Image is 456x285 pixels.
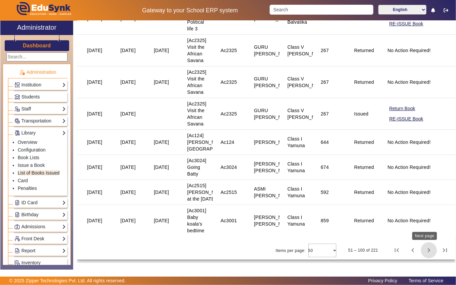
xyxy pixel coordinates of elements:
[388,190,431,195] span: No Action Required!
[254,107,293,120] div: GURU [PERSON_NAME]
[287,161,305,174] div: Class I Yamuna
[287,135,305,149] div: Class I Yamuna
[23,42,51,49] h3: Dashboard
[121,189,136,196] div: [DATE]
[220,139,234,146] div: Ac124
[21,260,41,265] span: Inventory
[254,186,293,199] div: ASMI [PERSON_NAME]
[412,232,437,240] div: Next page
[187,37,206,64] div: [Ac2325] Visit the African Savana
[220,79,237,85] div: Ac2325
[287,44,327,57] div: Class V [PERSON_NAME]
[421,242,437,258] button: Next page
[389,20,424,28] button: RE-ISSUE Book
[187,207,206,234] div: [Ac3001] Baby koala's bedtime
[321,79,329,85] div: 267
[220,110,237,117] div: Ac2325
[118,7,262,14] h5: Gateway to your School ERP system
[187,132,237,152] div: [Ac124] [PERSON_NAME] in [GEOGRAPHIC_DATA]
[9,277,126,284] p: © 2025 Zipper Technologies Pvt. Ltd. All rights reserved.
[18,170,59,176] a: List of Books Issued
[220,189,237,196] div: Ac2515
[321,164,329,171] div: 674
[437,242,453,258] button: Last page
[121,139,136,146] div: [DATE]
[354,217,374,224] div: Returned
[121,47,136,54] div: [DATE]
[321,110,329,117] div: 267
[388,165,431,170] span: No Action Required!
[87,110,103,117] div: [DATE]
[154,47,169,54] div: [DATE]
[389,242,405,258] button: First page
[154,164,169,171] div: [DATE]
[354,139,374,146] div: Returned
[389,115,424,123] button: RE-ISSUE Book
[321,47,329,54] div: 267
[18,178,28,183] a: Card
[0,21,73,35] a: Administrator
[254,214,293,227] div: [PERSON_NAME] [PERSON_NAME]
[87,217,103,224] div: [DATE]
[287,75,327,89] div: Class V [PERSON_NAME]
[187,69,206,95] div: [Ac2325] Visit the African Savana
[388,48,431,53] span: No Action Required!
[87,164,103,171] div: [DATE]
[254,139,293,146] div: [PERSON_NAME]
[22,42,51,49] a: Dashboard
[354,189,374,196] div: Returned
[354,79,374,85] div: Returned
[87,139,103,146] div: [DATE]
[405,276,447,285] a: Terms of Service
[6,52,67,61] input: Search...
[18,163,45,168] a: Issue a Book
[220,217,237,224] div: Ac3001
[254,161,293,174] div: [PERSON_NAME] [PERSON_NAME]
[87,189,103,196] div: [DATE]
[17,23,56,31] h2: Administrator
[287,214,305,227] div: Class I Yamuna
[388,218,431,223] span: No Action Required!
[321,217,329,224] div: 859
[354,47,374,54] div: Returned
[354,110,368,117] div: Issued
[14,259,66,267] a: Inventory
[154,79,169,85] div: [DATE]
[348,247,378,254] div: 51 – 100 of 221
[254,44,293,57] div: GURU [PERSON_NAME]
[18,186,37,191] a: Penalties
[14,93,66,101] a: Students
[154,189,169,196] div: [DATE]
[321,139,329,146] div: 644
[87,47,103,54] div: [DATE]
[405,242,421,258] button: Previous page
[220,164,237,171] div: Ac3024
[365,276,401,285] a: Privacy Policy
[18,147,45,153] a: Configuration
[388,139,431,145] span: No Action Required!
[121,217,136,224] div: [DATE]
[287,186,305,199] div: Class I Yamuna
[187,182,226,202] div: [Ac2515] [PERSON_NAME] at the [DATE]
[354,164,374,171] div: Returned
[121,79,136,85] div: [DATE]
[388,79,431,85] span: No Action Required!
[187,157,206,177] div: [Ac3024] Going Batty
[154,217,169,224] div: [DATE]
[21,94,40,99] span: Students
[87,79,103,85] div: [DATE]
[121,110,136,117] div: [DATE]
[254,75,293,89] div: GURU [PERSON_NAME]
[8,69,67,76] p: Administration
[276,247,305,254] div: Items per page:
[389,104,416,113] button: Return Book
[15,94,20,99] img: Students.png
[19,69,25,75] img: Administration.png
[270,5,373,15] input: Search
[154,139,169,146] div: [DATE]
[15,260,20,265] img: Inventory.png
[187,100,206,127] div: [Ac2325] Visit the African Savana
[18,139,37,145] a: Overview
[121,164,136,171] div: [DATE]
[220,47,237,54] div: Ac2325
